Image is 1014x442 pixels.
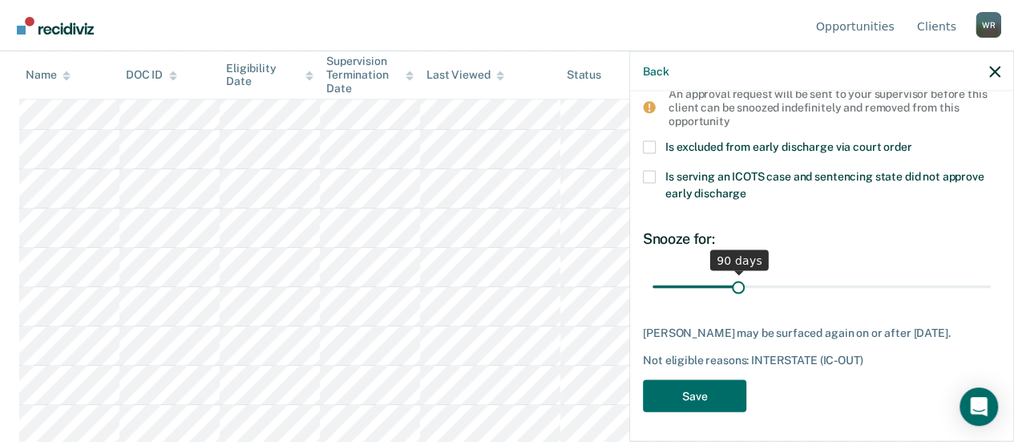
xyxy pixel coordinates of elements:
[17,17,94,34] img: Recidiviz
[426,68,504,82] div: Last Viewed
[976,12,1001,38] div: W R
[665,140,911,152] span: Is excluded from early discharge via court order
[643,326,1000,340] div: [PERSON_NAME] may be surfaced again on or after [DATE].
[643,64,669,78] button: Back
[669,87,988,128] div: An approval request will be sent to your supervisor before this client can be snoozed indefinitel...
[959,387,998,426] div: Open Intercom Messenger
[643,353,1000,367] div: Not eligible reasons: INTERSTATE (IC-OUT)
[226,61,313,88] div: Eligibility Date
[643,229,1000,247] div: Snooze for:
[326,55,414,95] div: Supervision Termination Date
[710,250,769,271] div: 90 days
[643,379,746,412] button: Save
[567,68,601,82] div: Status
[976,12,1001,38] button: Profile dropdown button
[26,68,71,82] div: Name
[126,68,177,82] div: DOC ID
[665,169,984,199] span: Is serving an ICOTS case and sentencing state did not approve early discharge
